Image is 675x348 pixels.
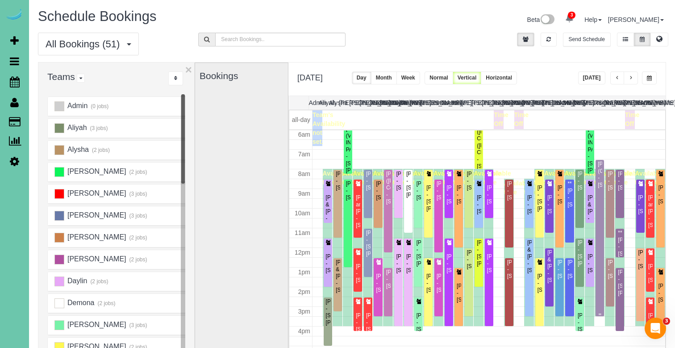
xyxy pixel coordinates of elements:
div: [PERSON_NAME] - [STREET_ADDRESS] [355,263,360,284]
div: [PERSON_NAME] - [STREET_ADDRESS] [416,312,421,333]
div: [PERSON_NAME] - [STREET_ADDRESS] [325,253,330,274]
span: Aliyah [66,124,87,131]
span: Daylin [66,277,87,285]
small: (3 jobs) [128,213,147,219]
div: [PERSON_NAME] - [STREET_ADDRESS] [416,180,421,201]
a: [PERSON_NAME] [608,16,664,23]
a: 3 [561,9,578,29]
th: [PERSON_NAME] [461,96,471,109]
button: × [185,64,192,75]
span: Available time [575,170,602,186]
th: Gretel [441,96,451,109]
th: [PERSON_NAME] [370,96,380,109]
span: 4pm [298,327,310,335]
span: Available time [323,170,350,186]
div: [PERSON_NAME] - [STREET_ADDRESS] [467,171,471,191]
span: [PERSON_NAME] [66,189,126,197]
div: [PERSON_NAME] - [STREET_ADDRESS] [608,171,612,191]
small: (3 jobs) [128,191,147,197]
span: Available time [554,170,582,186]
button: Normal [425,71,453,84]
th: [PERSON_NAME] [492,96,502,109]
th: [PERSON_NAME] [543,96,553,109]
button: Vertical [453,71,482,84]
th: Kasi [512,96,523,109]
div: [PERSON_NAME] - [STREET_ADDRESS] [366,171,371,191]
div: [PERSON_NAME] - [STREET_ADDRESS] [406,253,411,274]
th: Daylin [390,96,400,109]
div: **[PERSON_NAME] - [STREET_ADDRESS] [567,180,572,208]
div: [PERSON_NAME] - [STREET_ADDRESS][PERSON_NAME] [617,269,622,297]
div: [PERSON_NAME] - [STREET_ADDRESS] [386,269,391,289]
div: [PERSON_NAME] - [STREET_ADDRESS] [436,273,441,293]
th: [PERSON_NAME] [482,96,492,109]
span: Available time [635,170,662,186]
small: (3 jobs) [128,322,147,328]
span: 12pm [295,249,310,256]
div: [PERSON_NAME] - [STREET_ADDRESS] [446,253,451,274]
div: [PERSON_NAME] (VIKING INDUSTRIAL PAINTING) - [STREET_ADDRESS][PERSON_NAME] [346,126,350,174]
th: [PERSON_NAME] [349,96,359,109]
th: Jada [451,96,462,109]
div: [PERSON_NAME] - [STREET_ADDRESS] [648,263,653,284]
th: [PERSON_NAME] [380,96,390,109]
span: Admin [66,102,87,109]
div: [PERSON_NAME] - [STREET_ADDRESS] [375,273,380,293]
div: [PERSON_NAME] - [STREET_ADDRESS] [476,194,481,215]
span: Available time [403,170,430,186]
th: Aliyah [319,96,329,109]
button: Horizontal [481,71,517,84]
div: [PERSON_NAME] and [PERSON_NAME] - [STREET_ADDRESS] [648,194,653,229]
div: [PERSON_NAME] - [STREET_ADDRESS] [567,259,572,280]
span: Available time [363,170,390,186]
span: 2pm [298,288,310,295]
div: [PERSON_NAME] - [STREET_ADDRESS] [537,273,542,293]
div: [PERSON_NAME] - [STREET_ADDRESS] [608,259,612,280]
span: Schedule Bookings [38,8,156,24]
th: Alysha [329,96,339,109]
a: Automaid Logo [5,9,23,21]
span: Teams [47,71,75,82]
th: Talia [645,96,655,109]
span: Available time [454,170,481,186]
input: Search Bookings.. [215,33,345,46]
div: [PERSON_NAME] & [PERSON_NAME] - [STREET_ADDRESS] [587,194,592,229]
div: [PERSON_NAME] - [STREET_ADDRESS] [577,171,582,191]
i: Sort Teams [174,75,177,81]
button: All Bookings (51) [38,33,139,55]
div: [PERSON_NAME] - [STREET_ADDRESS] [375,180,380,201]
span: 8am [298,170,310,177]
span: Available time [333,170,360,186]
div: [PERSON_NAME] - [STREET_ADDRESS] [396,171,401,191]
span: Available time [383,170,410,186]
span: 11am [295,229,310,236]
span: Available time [353,170,380,186]
th: [PERSON_NAME] [410,96,421,109]
th: [PERSON_NAME] [604,96,614,109]
span: Available time [393,170,421,186]
div: [PERSON_NAME] - [STREET_ADDRESS][PERSON_NAME] [416,239,421,267]
th: [PERSON_NAME] [471,96,482,109]
span: 3pm [298,308,310,315]
span: [PERSON_NAME] [66,321,126,328]
div: [PERSON_NAME] - [STREET_ADDRESS] [547,194,552,215]
div: [PERSON_NAME] - [STREET_ADDRESS] [456,184,461,205]
div: [PERSON_NAME] - [STREET_ADDRESS] [487,184,492,205]
div: [PERSON_NAME] - [STREET_ADDRESS][PERSON_NAME] [426,184,431,212]
div: [PERSON_NAME] & [PERSON_NAME] - [STREET_ADDRESS] [527,239,532,274]
span: 3 [663,318,670,325]
span: All Bookings (51) [46,38,124,50]
span: Available time [564,170,592,186]
span: Available time [343,170,370,186]
div: [PERSON_NAME] - [STREET_ADDRESS] [507,180,512,201]
div: [PERSON_NAME] - [STREET_ADDRESS][PERSON_NAME] [406,171,411,198]
th: [PERSON_NAME] [625,96,635,109]
span: Available time [585,170,612,186]
th: [PERSON_NAME] [614,96,625,109]
span: Time Off [625,111,639,127]
th: [PERSON_NAME] [339,96,349,109]
div: [PERSON_NAME] and [PERSON_NAME] - [STREET_ADDRESS] [355,194,360,229]
button: Day [352,71,371,84]
small: (2 jobs) [96,300,116,306]
iframe: Intercom live chat [645,318,666,339]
